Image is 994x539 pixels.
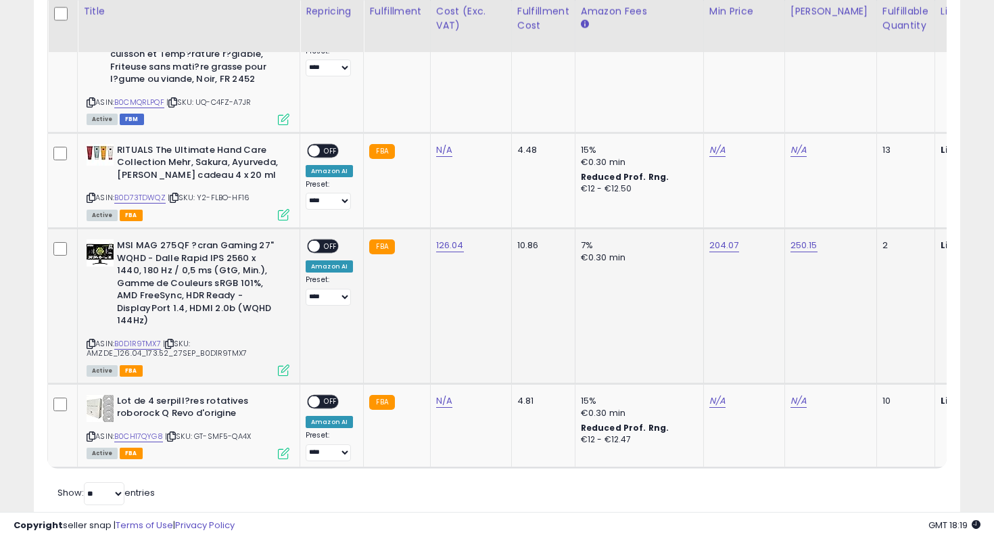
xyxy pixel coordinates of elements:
[117,239,281,331] b: MSI MAG 275QF ?cran Gaming 27" WQHD - Dalle Rapid IPS 2560 x 1440, 180 Hz / 0,5 ms (GtG, Min.), G...
[83,4,294,18] div: Title
[882,4,929,32] div: Fulfillable Quantity
[581,171,669,183] b: Reduced Prof. Rng.
[882,395,924,407] div: 10
[581,407,693,419] div: €0.30 min
[87,395,289,458] div: ASIN:
[168,192,250,203] span: | SKU: Y2-FLBO-HF16
[581,144,693,156] div: 15%
[581,395,693,407] div: 15%
[320,145,341,156] span: OFF
[166,97,251,108] span: | SKU: UQ-C4FZ-A7JR
[882,144,924,156] div: 13
[175,519,235,532] a: Privacy Policy
[87,239,289,375] div: ASIN:
[369,239,394,254] small: FBA
[581,18,589,30] small: Amazon Fees.
[320,241,341,252] span: OFF
[114,338,161,350] a: B0D1R9TMX7
[306,47,353,77] div: Preset:
[369,395,394,410] small: FBA
[14,519,63,532] strong: Copyright
[709,239,739,252] a: 204.07
[517,144,565,156] div: 4.48
[114,192,166,204] a: B0D73TDWQZ
[709,143,726,157] a: N/A
[790,239,818,252] a: 250.15
[581,239,693,252] div: 7%
[87,365,118,377] span: All listings currently available for purchase on Amazon
[436,394,452,408] a: N/A
[709,4,779,18] div: Min Price
[581,434,693,446] div: €12 - €12.47
[369,4,424,18] div: Fulfillment
[87,210,118,221] span: All listings currently available for purchase on Amazon
[709,394,726,408] a: N/A
[436,4,506,32] div: Cost (Exc. VAT)
[517,4,569,32] div: Fulfillment Cost
[436,143,452,157] a: N/A
[306,275,353,306] div: Preset:
[581,252,693,264] div: €0.30 min
[306,180,353,210] div: Preset:
[87,114,118,125] span: All listings currently available for purchase on Amazon
[369,144,394,159] small: FBA
[306,4,358,18] div: Repricing
[581,4,698,18] div: Amazon Fees
[790,394,807,408] a: N/A
[87,144,289,219] div: ASIN:
[928,519,980,532] span: 2025-10-6 18:19 GMT
[306,260,353,273] div: Amazon AI
[320,396,341,407] span: OFF
[87,395,114,422] img: 5139btIlrQL._SL40_.jpg
[790,4,871,18] div: [PERSON_NAME]
[87,144,114,166] img: 31hlvzVOflL._SL40_.jpg
[117,395,281,423] b: Lot de 4 serpill?res rotatives roborock Q Revo d'origine
[306,165,353,177] div: Amazon AI
[120,365,143,377] span: FBA
[57,486,155,499] span: Show: entries
[114,431,163,442] a: B0CH17QYG8
[87,11,289,124] div: ASIN:
[790,143,807,157] a: N/A
[581,422,669,433] b: Reduced Prof. Rng.
[117,144,281,185] b: RITUALS The Ultimate Hand Care Collection Mehr, Sakura, Ayurveda, [PERSON_NAME] cadeau 4 x 20 ml
[116,519,173,532] a: Terms of Use
[306,431,353,461] div: Preset:
[436,239,464,252] a: 126.04
[120,210,143,221] span: FBA
[114,97,164,108] a: B0CMQRLPQF
[87,239,114,266] img: 41q7RxzqsOL._SL40_.jpg
[120,114,144,125] span: FBM
[87,338,247,358] span: | SKU: AMZDE_126.04_173.52_27SEP_B0D1R9TMX7
[165,431,251,442] span: | SKU: GT-SMF5-QA4X
[87,448,118,459] span: All listings currently available for purchase on Amazon
[306,416,353,428] div: Amazon AI
[120,448,143,459] span: FBA
[581,183,693,195] div: €12 - €12.50
[882,239,924,252] div: 2
[517,239,565,252] div: 10.86
[14,519,235,532] div: seller snap | |
[517,395,565,407] div: 4.81
[581,156,693,168] div: €0.30 min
